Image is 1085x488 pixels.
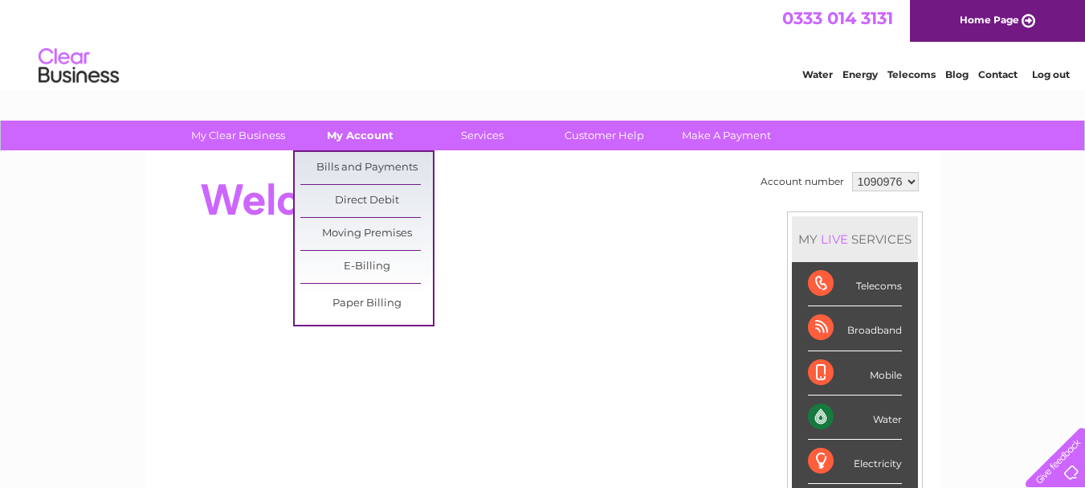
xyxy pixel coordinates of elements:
[300,288,433,320] a: Paper Billing
[842,68,878,80] a: Energy
[782,8,893,28] a: 0333 014 3131
[808,440,902,484] div: Electricity
[300,218,433,250] a: Moving Premises
[538,121,671,150] a: Customer Help
[300,251,433,283] a: E-Billing
[887,68,936,80] a: Telecoms
[808,396,902,440] div: Water
[792,216,918,262] div: MY SERVICES
[945,68,969,80] a: Blog
[818,232,851,247] div: LIVE
[416,121,549,150] a: Services
[978,68,1018,80] a: Contact
[38,42,120,91] img: logo.png
[300,185,433,217] a: Direct Debit
[294,121,426,150] a: My Account
[172,121,304,150] a: My Clear Business
[757,168,848,195] td: Account number
[802,68,833,80] a: Water
[1032,68,1070,80] a: Log out
[808,306,902,351] div: Broadband
[164,9,923,78] div: Clear Business is a trading name of Verastar Limited (registered in [GEOGRAPHIC_DATA] No. 3667643...
[300,152,433,184] a: Bills and Payments
[660,121,793,150] a: Make A Payment
[808,262,902,306] div: Telecoms
[808,351,902,396] div: Mobile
